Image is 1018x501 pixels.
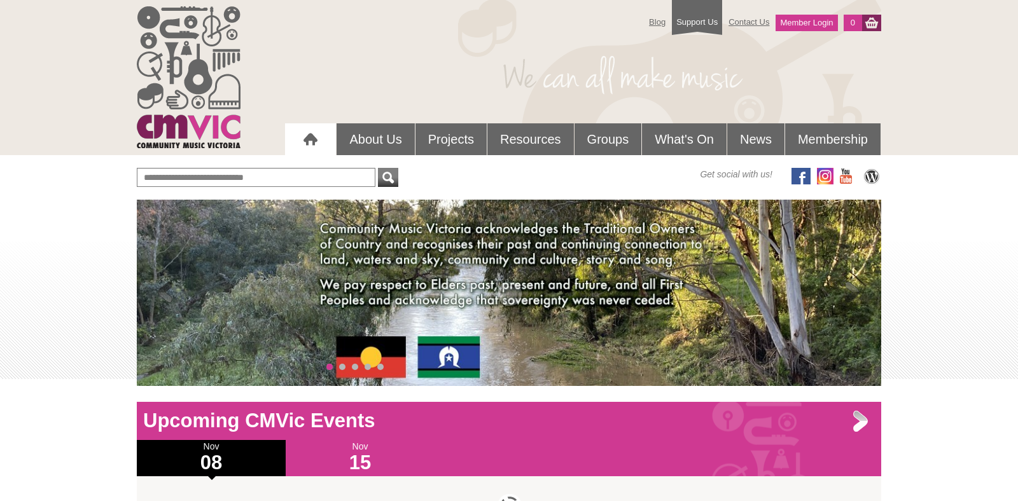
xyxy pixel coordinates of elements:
h1: Upcoming CMVic Events [137,408,881,434]
h1: 15 [286,453,435,473]
a: Groups [575,123,642,155]
a: What's On [642,123,727,155]
div: Nov [137,440,286,476]
a: Membership [785,123,881,155]
img: cmvic_logo.png [137,6,241,148]
h1: 08 [137,453,286,473]
a: Contact Us [722,11,776,33]
a: Blog [643,11,672,33]
a: About Us [337,123,414,155]
img: icon-instagram.png [817,168,833,184]
a: Projects [415,123,487,155]
div: Nov [286,440,435,476]
span: Get social with us! [700,168,772,181]
a: Resources [487,123,574,155]
a: 0 [844,15,862,31]
a: Member Login [776,15,837,31]
a: News [727,123,784,155]
img: CMVic Blog [862,168,881,184]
